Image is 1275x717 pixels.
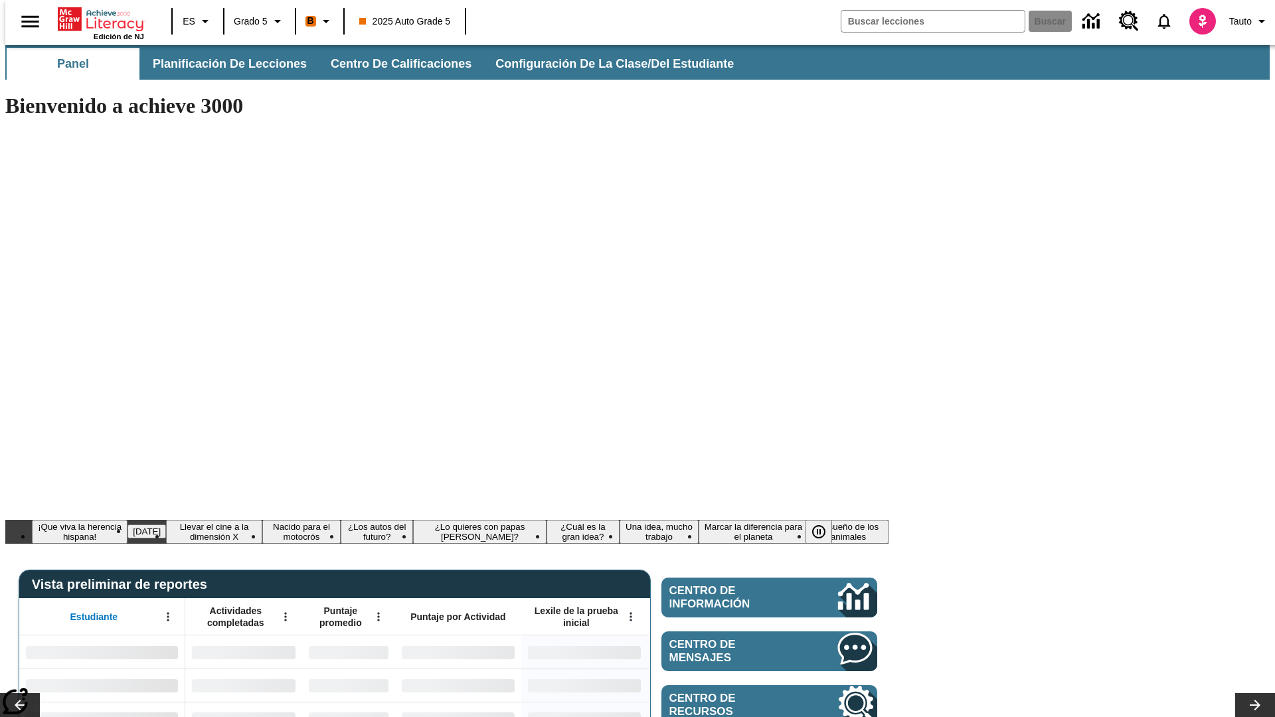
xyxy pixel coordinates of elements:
[177,9,219,33] button: Lenguaje: ES, Selecciona un idioma
[1189,8,1216,35] img: avatar image
[70,611,118,623] span: Estudiante
[158,607,178,627] button: Abrir menú
[1224,9,1275,33] button: Perfil/Configuración
[1181,4,1224,39] button: Escoja un nuevo avatar
[183,15,195,29] span: ES
[234,15,268,29] span: Grado 5
[369,607,388,627] button: Abrir menú
[669,638,798,665] span: Centro de mensajes
[669,584,794,611] span: Centro de información
[32,520,127,544] button: Diapositiva 1 ¡Que viva la herencia hispana!
[621,607,641,627] button: Abrir menú
[262,520,341,544] button: Diapositiva 4 Nacido para el motocrós
[410,611,505,623] span: Puntaje por Actividad
[1235,693,1275,717] button: Carrusel de lecciones, seguir
[413,520,546,544] button: Diapositiva 6 ¿Lo quieres con papas fritas?
[58,6,144,33] a: Portada
[1111,3,1147,39] a: Centro de recursos, Se abrirá en una pestaña nueva.
[185,635,302,669] div: Sin datos,
[1074,3,1111,40] a: Centro de información
[547,520,620,544] button: Diapositiva 7 ¿Cuál es la gran idea?
[1229,15,1252,29] span: Tauto
[485,48,744,80] button: Configuración de la clase/del estudiante
[185,669,302,702] div: Sin datos,
[320,48,482,80] button: Centro de calificaciones
[57,56,89,72] span: Panel
[661,631,877,671] a: Centro de mensajes
[309,605,373,629] span: Puntaje promedio
[153,56,307,72] span: Planificación de lecciones
[806,520,832,544] button: Pausar
[228,9,291,33] button: Grado: Grado 5, Elige un grado
[307,13,314,29] span: B
[808,520,889,544] button: Diapositiva 10 El sueño de los animales
[7,48,139,80] button: Panel
[94,33,144,40] span: Edición de NJ
[32,577,214,592] span: Vista preliminar de reportes
[620,520,699,544] button: Diapositiva 8 Una idea, mucho trabajo
[841,11,1025,32] input: Buscar campo
[528,605,625,629] span: Lexile de la prueba inicial
[699,520,808,544] button: Diapositiva 9 Marcar la diferencia para el planeta
[11,2,50,41] button: Abrir el menú lateral
[142,48,317,80] button: Planificación de lecciones
[5,48,746,80] div: Subbarra de navegación
[341,520,413,544] button: Diapositiva 5 ¿Los autos del futuro?
[300,9,339,33] button: Boost El color de la clase es anaranjado. Cambiar el color de la clase.
[58,5,144,40] div: Portada
[331,56,471,72] span: Centro de calificaciones
[806,520,845,544] div: Pausar
[359,15,451,29] span: 2025 Auto Grade 5
[1147,4,1181,39] a: Notificaciones
[276,607,296,627] button: Abrir menú
[166,520,262,544] button: Diapositiva 3 Llevar el cine a la dimensión X
[192,605,280,629] span: Actividades completadas
[495,56,734,72] span: Configuración de la clase/del estudiante
[661,578,877,617] a: Centro de información
[302,669,395,702] div: Sin datos,
[127,524,166,538] button: Diapositiva 2 Día del Trabajo
[5,94,889,118] h1: Bienvenido a achieve 3000
[5,45,1270,80] div: Subbarra de navegación
[302,635,395,669] div: Sin datos,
